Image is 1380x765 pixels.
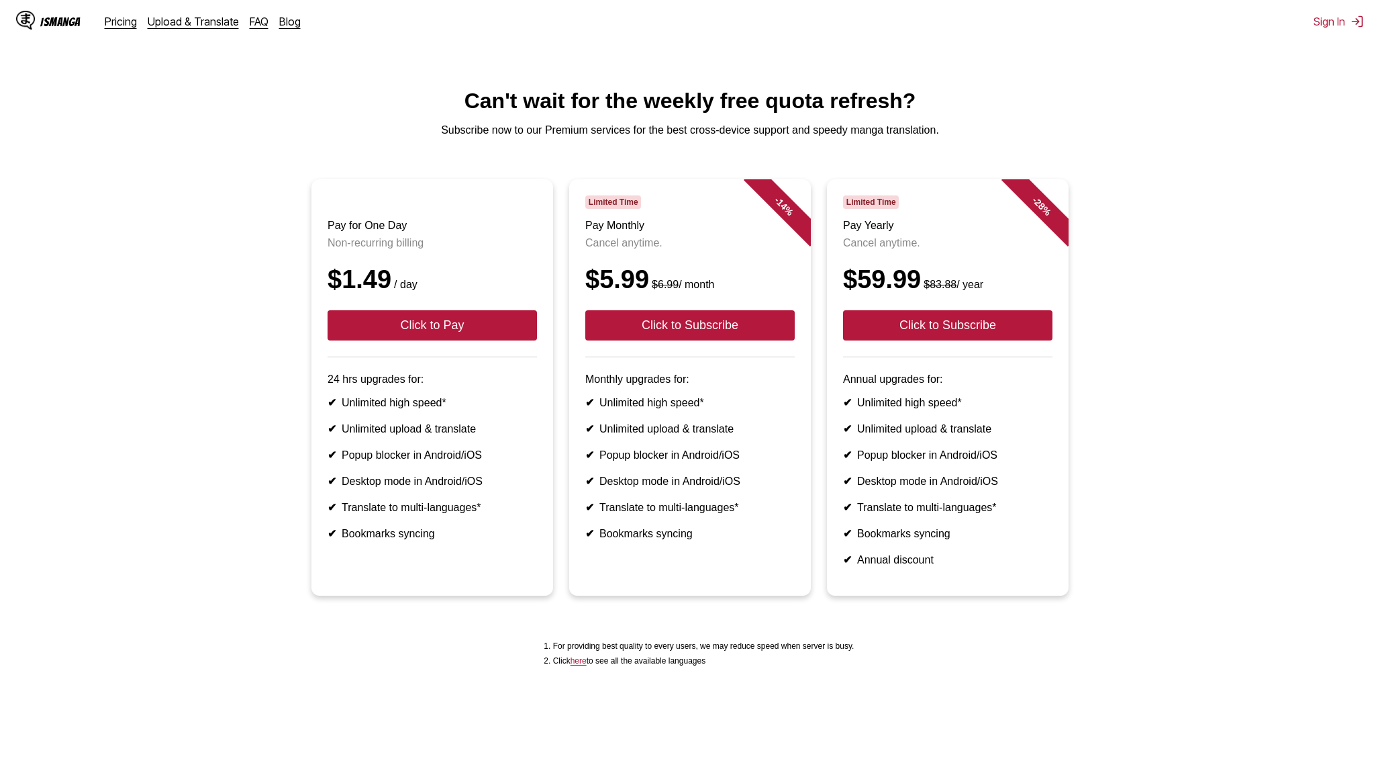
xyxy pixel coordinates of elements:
b: ✔ [328,528,336,539]
b: ✔ [328,397,336,408]
b: ✔ [585,397,594,408]
div: - 14 % [744,166,824,246]
div: $59.99 [843,265,1052,294]
a: Pricing [105,15,137,28]
li: Unlimited high speed* [585,396,795,409]
p: Monthly upgrades for: [585,373,795,386]
b: ✔ [843,502,852,513]
b: ✔ [843,528,852,539]
a: IsManga LogoIsManga [16,11,105,32]
b: ✔ [328,449,336,461]
button: Click to Subscribe [843,310,1052,341]
li: Desktop mode in Android/iOS [328,475,537,488]
b: ✔ [328,502,336,513]
b: ✔ [843,397,852,408]
div: - 28 % [1001,166,1082,246]
h3: Pay Monthly [585,220,795,232]
button: Click to Subscribe [585,310,795,341]
b: ✔ [585,502,594,513]
a: Upload & Translate [148,15,239,28]
p: Cancel anytime. [585,237,795,249]
button: Sign In [1314,15,1364,28]
b: ✔ [843,554,852,566]
li: Desktop mode in Android/iOS [843,475,1052,488]
li: Bookmarks syncing [328,527,537,540]
b: ✔ [843,449,852,461]
small: / month [649,279,714,290]
s: $83.88 [924,279,956,290]
span: Limited Time [843,195,899,209]
li: Unlimited upload & translate [843,422,1052,435]
h3: Pay Yearly [843,220,1052,232]
li: Translate to multi-languages* [585,501,795,514]
small: / year [921,279,983,290]
small: / day [391,279,417,290]
b: ✔ [328,423,336,435]
div: IsManga [40,15,81,28]
li: Unlimited upload & translate [328,422,537,435]
li: For providing best quality to every users, we may reduce speed when server is busy. [553,641,854,651]
li: Bookmarks syncing [843,527,1052,540]
b: ✔ [328,476,336,487]
b: ✔ [585,476,594,487]
p: Non-recurring billing [328,237,537,249]
div: $5.99 [585,265,795,294]
b: ✔ [843,476,852,487]
li: Popup blocker in Android/iOS [843,449,1052,461]
li: Unlimited upload & translate [585,422,795,435]
b: ✔ [843,423,852,435]
a: Available languages [571,656,587,666]
b: ✔ [585,423,594,435]
img: IsManga Logo [16,11,35,30]
li: Translate to multi-languages* [843,501,1052,514]
s: $6.99 [652,279,679,290]
li: Annual discount [843,553,1052,566]
li: Translate to multi-languages* [328,501,537,514]
a: FAQ [250,15,268,28]
img: Sign out [1350,15,1364,28]
div: $1.49 [328,265,537,294]
li: Click to see all the available languages [553,656,854,666]
li: Desktop mode in Android/iOS [585,475,795,488]
li: Unlimited high speed* [843,396,1052,409]
h1: Can't wait for the weekly free quota refresh? [11,89,1369,114]
li: Popup blocker in Android/iOS [585,449,795,461]
li: Popup blocker in Android/iOS [328,449,537,461]
h3: Pay for One Day [328,220,537,232]
button: Click to Pay [328,310,537,341]
p: Subscribe now to our Premium services for the best cross-device support and speedy manga translat... [11,124,1369,136]
span: Limited Time [585,195,641,209]
b: ✔ [585,528,594,539]
li: Unlimited high speed* [328,396,537,409]
a: Blog [279,15,301,28]
b: ✔ [585,449,594,461]
p: Cancel anytime. [843,237,1052,249]
p: 24 hrs upgrades for: [328,373,537,386]
p: Annual upgrades for: [843,373,1052,386]
li: Bookmarks syncing [585,527,795,540]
